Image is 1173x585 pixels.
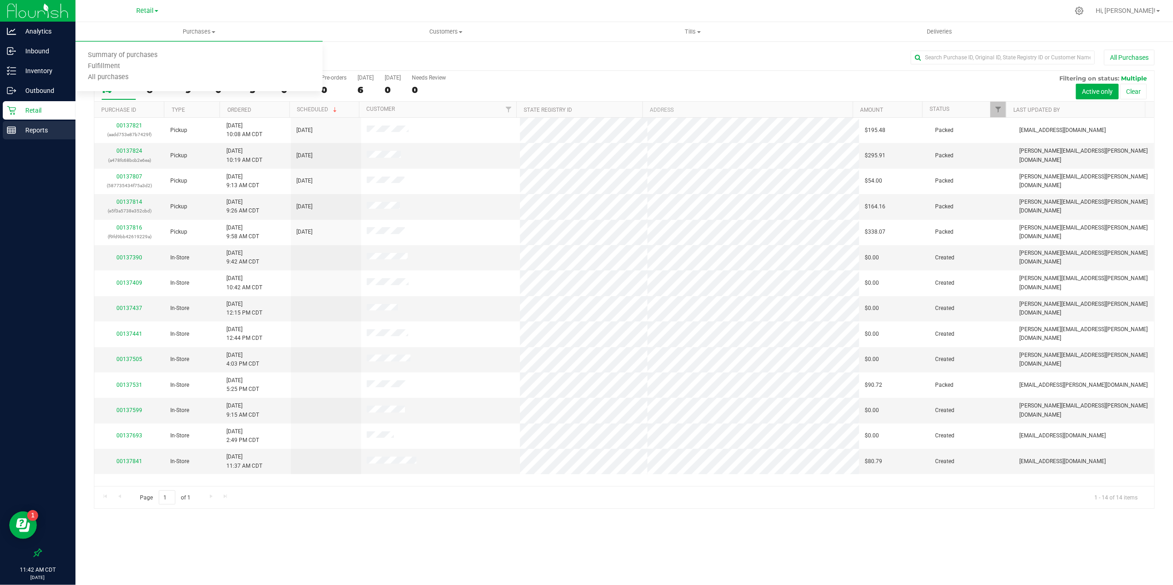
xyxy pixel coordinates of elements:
[385,85,401,95] div: 0
[75,22,323,41] a: Purchases Summary of purchases Fulfillment All purchases
[16,46,71,57] p: Inbound
[865,457,882,466] span: $80.79
[865,304,879,313] span: $0.00
[33,548,42,557] label: Pin the sidebar to full width on large screens
[226,351,259,368] span: [DATE] 4:03 PM CDT
[990,102,1005,117] a: Filter
[16,65,71,76] p: Inventory
[226,172,259,190] span: [DATE] 9:13 AM CDT
[116,458,142,465] a: 00137841
[16,85,71,96] p: Outbound
[1074,6,1085,15] div: Manage settings
[170,304,189,313] span: In-Store
[159,490,175,505] input: 1
[226,325,262,343] span: [DATE] 12:44 PM CDT
[865,330,879,338] span: $0.00
[116,407,142,413] a: 00137599
[1019,172,1149,190] span: [PERSON_NAME][EMAIL_ADDRESS][PERSON_NAME][DOMAIN_NAME]
[7,66,16,75] inline-svg: Inventory
[16,125,71,136] p: Reports
[296,151,312,160] span: [DATE]
[116,356,142,362] a: 00137505
[172,107,185,113] a: Type
[1121,75,1147,82] span: Multiple
[7,46,16,56] inline-svg: Inbound
[101,107,136,113] a: Purchase ID
[7,27,16,36] inline-svg: Analytics
[116,254,142,261] a: 00137390
[296,202,312,211] span: [DATE]
[865,431,879,440] span: $0.00
[4,574,71,581] p: [DATE]
[116,432,142,439] a: 00137693
[100,130,159,139] p: (aadd753e87b7429f)
[226,249,259,266] span: [DATE] 9:42 AM CDT
[865,202,885,211] span: $164.16
[1013,107,1060,113] a: Last Updated By
[1076,84,1119,99] button: Active only
[297,106,339,113] a: Scheduled
[366,106,395,112] a: Customer
[1019,274,1149,292] span: [PERSON_NAME][EMAIL_ADDRESS][PERSON_NAME][DOMAIN_NAME]
[865,406,879,415] span: $0.00
[915,28,965,36] span: Deliveries
[865,381,882,390] span: $90.72
[935,330,954,338] span: Created
[170,126,187,135] span: Pickup
[296,177,312,185] span: [DATE]
[1096,7,1156,14] span: Hi, [PERSON_NAME]!
[16,26,71,37] p: Analytics
[865,177,882,185] span: $54.00
[132,490,198,505] span: Page of 1
[170,431,189,440] span: In-Store
[569,22,816,41] a: Tills
[935,177,953,185] span: Packed
[227,107,251,113] a: Ordered
[935,126,953,135] span: Packed
[75,28,323,36] span: Purchases
[226,376,259,394] span: [DATE] 5:25 PM CDT
[1120,84,1147,99] button: Clear
[935,431,954,440] span: Created
[170,355,189,364] span: In-Store
[1019,431,1106,440] span: [EMAIL_ADDRESS][DOMAIN_NAME]
[1059,75,1119,82] span: Filtering on status:
[116,331,142,337] a: 00137441
[226,427,259,445] span: [DATE] 2:49 PM CDT
[4,566,71,574] p: 11:42 AM CDT
[321,75,347,81] div: Pre-orders
[570,28,816,36] span: Tills
[1019,198,1149,215] span: [PERSON_NAME][EMAIL_ADDRESS][PERSON_NAME][DOMAIN_NAME]
[1019,224,1149,241] span: [PERSON_NAME][EMAIL_ADDRESS][PERSON_NAME][DOMAIN_NAME]
[170,381,189,390] span: In-Store
[935,304,954,313] span: Created
[170,228,187,236] span: Pickup
[865,151,885,160] span: $295.91
[170,457,189,466] span: In-Store
[75,63,133,70] span: Fulfillment
[116,382,142,388] a: 00137531
[524,107,572,113] a: State Registry ID
[860,107,883,113] a: Amount
[358,75,374,81] div: [DATE]
[321,85,347,95] div: 0
[412,85,446,95] div: 0
[7,126,16,135] inline-svg: Reports
[170,279,189,287] span: In-Store
[100,156,159,165] p: (a478fc68bcb2e6ea)
[935,253,954,262] span: Created
[323,22,570,41] a: Customers
[1087,490,1145,504] span: 1 - 14 of 14 items
[1019,457,1106,466] span: [EMAIL_ADDRESS][DOMAIN_NAME]
[865,126,885,135] span: $195.48
[1019,401,1149,419] span: [PERSON_NAME][EMAIL_ADDRESS][PERSON_NAME][DOMAIN_NAME]
[170,406,189,415] span: In-Store
[7,106,16,115] inline-svg: Retail
[116,280,142,286] a: 00137409
[935,457,954,466] span: Created
[170,151,187,160] span: Pickup
[358,85,374,95] div: 6
[116,199,142,205] a: 00137814
[1019,325,1149,343] span: [PERSON_NAME][EMAIL_ADDRESS][PERSON_NAME][DOMAIN_NAME]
